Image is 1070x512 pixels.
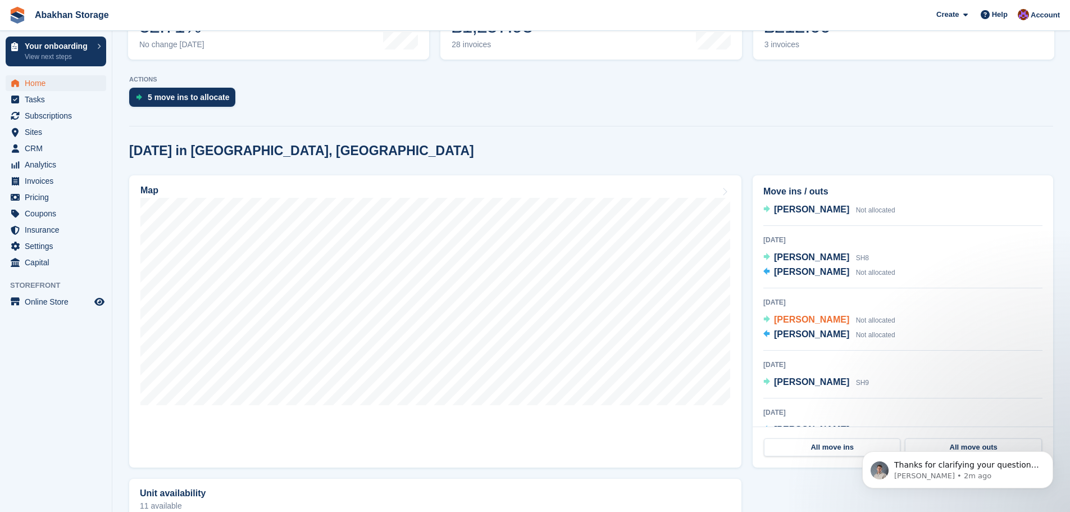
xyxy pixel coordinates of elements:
h2: Map [140,185,158,196]
span: [PERSON_NAME] [774,425,849,434]
p: View next steps [25,52,92,62]
a: [PERSON_NAME] Not allocated [763,265,895,280]
iframe: Intercom notifications message [845,428,1070,506]
span: Storefront [10,280,112,291]
img: William Abakhan [1018,9,1029,20]
a: [PERSON_NAME] SH9 [763,375,869,390]
span: Tasks [25,92,92,107]
span: [PERSON_NAME] [774,267,849,277]
div: 28 invoices [452,40,535,49]
span: CRM [25,141,92,156]
a: [PERSON_NAME] Not allocated [763,328,895,342]
a: menu [6,294,106,310]
p: 11 available [140,502,731,510]
a: menu [6,238,106,254]
a: menu [6,75,106,91]
a: menu [6,141,106,156]
span: Settings [25,238,92,254]
div: 3 invoices [764,40,841,49]
a: [PERSON_NAME] SH8 [763,251,869,265]
a: Map [129,175,741,468]
a: Preview store [93,295,106,309]
h2: Unit availability [140,488,206,499]
a: [PERSON_NAME] Not allocated [763,423,895,438]
a: Abakhan Storage [30,6,113,24]
img: move_ins_to_allocate_icon-fdf77a2bb77ea45bf5b3d319d69a93e2d87916cf1d5bf7949dd705db3b84f3ca.svg [136,94,142,101]
div: [DATE] [763,297,1042,307]
a: menu [6,157,106,173]
p: ACTIONS [129,76,1053,83]
a: menu [6,108,106,124]
span: Online Store [25,294,92,310]
span: Invoices [25,173,92,189]
span: Not allocated [856,206,895,214]
span: Pricing [25,189,92,205]
a: Your onboarding View next steps [6,37,106,66]
div: [DATE] [763,407,1042,418]
span: Sites [25,124,92,140]
div: [DATE] [763,235,1042,245]
span: [PERSON_NAME] [774,252,849,262]
a: menu [6,124,106,140]
span: Insurance [25,222,92,238]
span: Create [936,9,959,20]
span: [PERSON_NAME] [774,329,849,339]
span: Capital [25,255,92,270]
a: [PERSON_NAME] Not allocated [763,203,895,218]
div: 5 move ins to allocate [148,93,230,102]
a: menu [6,92,106,107]
span: Subscriptions [25,108,92,124]
span: Not allocated [856,269,895,277]
a: menu [6,173,106,189]
a: menu [6,222,106,238]
a: [PERSON_NAME] Not allocated [763,313,895,328]
span: Account [1031,10,1060,21]
span: SH9 [856,379,869,387]
span: Coupons [25,206,92,221]
span: Analytics [25,157,92,173]
div: No change [DATE] [139,40,204,49]
span: [PERSON_NAME] [774,377,849,387]
h2: [DATE] in [GEOGRAPHIC_DATA], [GEOGRAPHIC_DATA] [129,143,474,158]
a: 5 move ins to allocate [129,88,241,112]
div: [DATE] [763,360,1042,370]
span: [PERSON_NAME] [774,205,849,214]
p: Your onboarding [25,42,92,50]
span: Home [25,75,92,91]
span: [PERSON_NAME] [774,315,849,324]
a: menu [6,206,106,221]
a: menu [6,255,106,270]
span: Help [992,9,1008,20]
span: Not allocated [856,331,895,339]
a: menu [6,189,106,205]
h2: Move ins / outs [763,185,1042,198]
img: stora-icon-8386f47178a22dfd0bd8f6a31ec36ba5ce8667c1dd55bd0f319d3a0aa187defe.svg [9,7,26,24]
a: All move ins [764,438,900,456]
span: Not allocated [856,316,895,324]
span: SH8 [856,254,869,262]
